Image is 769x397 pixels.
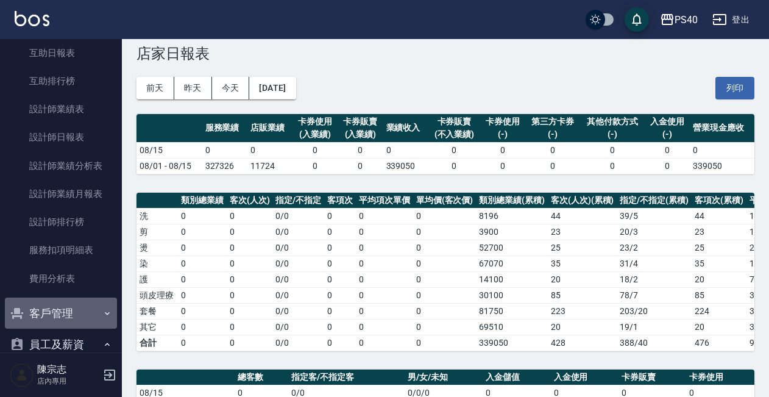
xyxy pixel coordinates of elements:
[476,271,548,287] td: 14100
[10,363,34,387] img: Person
[548,256,617,271] td: 35
[356,256,413,271] td: 0
[136,271,178,287] td: 護
[272,224,324,240] td: 0 / 0
[136,208,178,224] td: 洗
[292,158,338,174] td: 0
[413,335,477,351] td: 0
[476,208,548,224] td: 8196
[202,114,247,143] th: 服務業績
[5,329,117,360] button: 員工及薪資
[136,303,178,319] td: 套餐
[178,287,227,303] td: 0
[690,142,754,158] td: 0
[413,287,477,303] td: 0
[428,158,480,174] td: 0
[178,271,227,287] td: 0
[324,208,356,224] td: 0
[480,142,525,158] td: 0
[136,335,178,351] td: 合計
[227,271,273,287] td: 0
[356,193,413,209] th: 平均項次單價
[227,193,273,209] th: 客次(人次)
[324,193,356,209] th: 客項次
[476,224,548,240] td: 3900
[617,335,692,351] td: 388/40
[136,224,178,240] td: 剪
[645,142,690,158] td: 0
[413,256,477,271] td: 0
[476,193,548,209] th: 類別總業績(累積)
[227,303,273,319] td: 0
[413,271,477,287] td: 0
[5,265,117,293] a: 費用分析表
[413,319,477,335] td: 0
[528,128,577,141] div: (-)
[428,142,480,158] td: 0
[617,193,692,209] th: 指定/不指定(累積)
[383,142,428,158] td: 0
[288,370,405,385] th: 指定客/不指定客
[341,128,380,141] div: (入業績)
[548,287,617,303] td: 85
[580,142,645,158] td: 0
[617,271,692,287] td: 18 / 2
[272,240,324,256] td: 0 / 0
[692,287,746,303] td: 85
[178,335,227,351] td: 0
[580,158,645,174] td: 0
[383,158,428,174] td: 339050
[247,142,292,158] td: 0
[356,319,413,335] td: 0
[692,319,746,335] td: 20
[202,142,247,158] td: 0
[178,240,227,256] td: 0
[212,77,250,99] button: 今天
[617,224,692,240] td: 20 / 3
[272,335,324,351] td: 0/0
[356,287,413,303] td: 0
[617,319,692,335] td: 19 / 1
[178,193,227,209] th: 類別總業績
[692,271,746,287] td: 20
[356,208,413,224] td: 0
[692,303,746,319] td: 224
[5,39,117,67] a: 互助日報表
[413,240,477,256] td: 0
[136,287,178,303] td: 頭皮理療
[5,95,117,123] a: 設計師業績表
[272,271,324,287] td: 0 / 0
[227,335,273,351] td: 0
[548,271,617,287] td: 20
[625,7,649,32] button: save
[655,7,703,32] button: PS40
[227,240,273,256] td: 0
[692,193,746,209] th: 客項次(累積)
[548,335,617,351] td: 428
[136,142,202,158] td: 08/15
[202,158,247,174] td: 327326
[324,271,356,287] td: 0
[227,208,273,224] td: 0
[483,128,522,141] div: (-)
[15,11,49,26] img: Logo
[5,208,117,236] a: 設計師排行榜
[356,335,413,351] td: 0
[618,370,686,385] th: 卡券販賣
[692,240,746,256] td: 25
[227,256,273,271] td: 0
[272,303,324,319] td: 0 / 0
[5,180,117,208] a: 設計師業績月報表
[617,303,692,319] td: 203 / 20
[178,319,227,335] td: 0
[617,208,692,224] td: 39 / 5
[617,256,692,271] td: 31 / 4
[338,158,383,174] td: 0
[324,335,356,351] td: 0
[483,115,522,128] div: 卡券使用
[178,208,227,224] td: 0
[136,319,178,335] td: 其它
[136,114,754,174] table: a dense table
[692,335,746,351] td: 476
[476,319,548,335] td: 69510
